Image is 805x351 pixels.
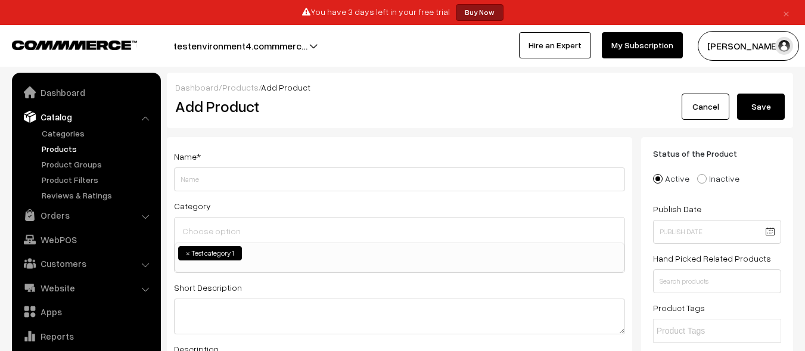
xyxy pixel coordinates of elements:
input: Choose option [179,222,620,240]
a: Buy Now [456,4,503,21]
a: Categories [39,127,157,139]
a: Reviews & Ratings [39,189,157,201]
a: COMMMERCE [12,37,116,51]
button: testenvironment4.commmerc… [132,31,349,61]
a: Product Filters [39,173,157,186]
li: Test category 1 [178,246,242,260]
label: Short Description [174,281,242,294]
img: COMMMERCE [12,41,137,49]
label: Product Tags [653,302,705,314]
label: Name [174,150,201,163]
h2: Add Product [175,97,628,116]
a: Orders [15,204,157,226]
a: Product Groups [39,158,157,170]
div: You have 3 days left in your free trial [4,4,801,21]
label: Hand Picked Related Products [653,252,771,265]
label: Publish Date [653,203,701,215]
span: × [186,248,190,259]
input: Search products [653,269,781,293]
span: Add Product [261,82,310,92]
span: Status of the Product [653,148,751,159]
a: Website [15,277,157,299]
a: Dashboard [175,82,219,92]
a: × [778,5,794,20]
a: WebPOS [15,229,157,250]
label: Inactive [697,172,739,185]
a: Apps [15,301,157,322]
input: Product Tags [657,325,761,337]
input: Name [174,167,625,191]
label: Active [653,172,689,185]
a: Dashboard [15,82,157,103]
button: Save [737,94,785,120]
a: Products [222,82,259,92]
img: user [775,37,793,55]
a: Reports [15,325,157,347]
a: Catalog [15,106,157,128]
a: Customers [15,253,157,274]
label: Category [174,200,211,212]
input: Publish Date [653,220,781,244]
button: [PERSON_NAME] [698,31,799,61]
a: Hire an Expert [519,32,591,58]
a: My Subscription [602,32,683,58]
div: / / [175,81,785,94]
a: Cancel [682,94,729,120]
a: Products [39,142,157,155]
